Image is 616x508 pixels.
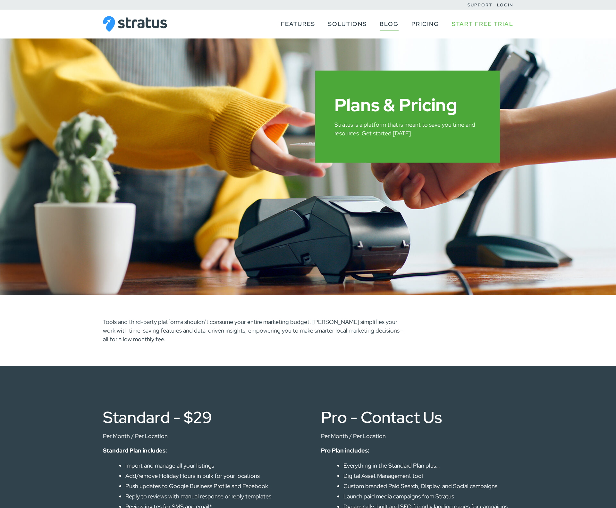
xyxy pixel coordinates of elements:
[321,447,369,454] strong: Pro Plan includes:
[468,2,492,8] a: Support
[321,432,513,440] p: Per Month / Per Location
[343,492,513,501] li: Launch paid media campaigns from Stratus
[328,18,367,30] a: Solutions
[125,492,295,501] li: Reply to reviews with manual response or reply templates
[452,18,513,30] a: Start Free Trial
[281,18,315,30] a: Features
[343,482,513,490] li: Custom branded Paid Search, Display, and Social campaigns
[343,471,513,480] li: Digital Asset Management tool
[103,409,295,425] h2: Standard - $29
[497,2,513,8] a: Login
[103,432,295,440] p: Per Month / Per Location
[334,96,481,114] h1: Plans & Pricing
[125,461,295,470] li: Import and manage all your listings
[103,447,167,454] strong: Standard Plan includes:
[380,18,399,30] a: Blog
[125,471,295,480] li: Add/remove Holiday Hours in bulk for your locations
[274,10,513,38] nav: Primary
[321,409,513,425] h2: Pro - Contact Us
[125,482,295,490] li: Push updates to Google Business Profile and Facebook
[334,120,481,138] p: Stratus is a platform that is meant to save you time and resources. Get started [DATE].
[343,461,513,470] li: Everything in the Standard Plan plus…
[411,18,439,30] a: Pricing
[103,16,167,32] img: Stratus
[103,317,404,343] p: Tools and third-party platforms shouldn’t consume your entire marketing budget. [PERSON_NAME] sim...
